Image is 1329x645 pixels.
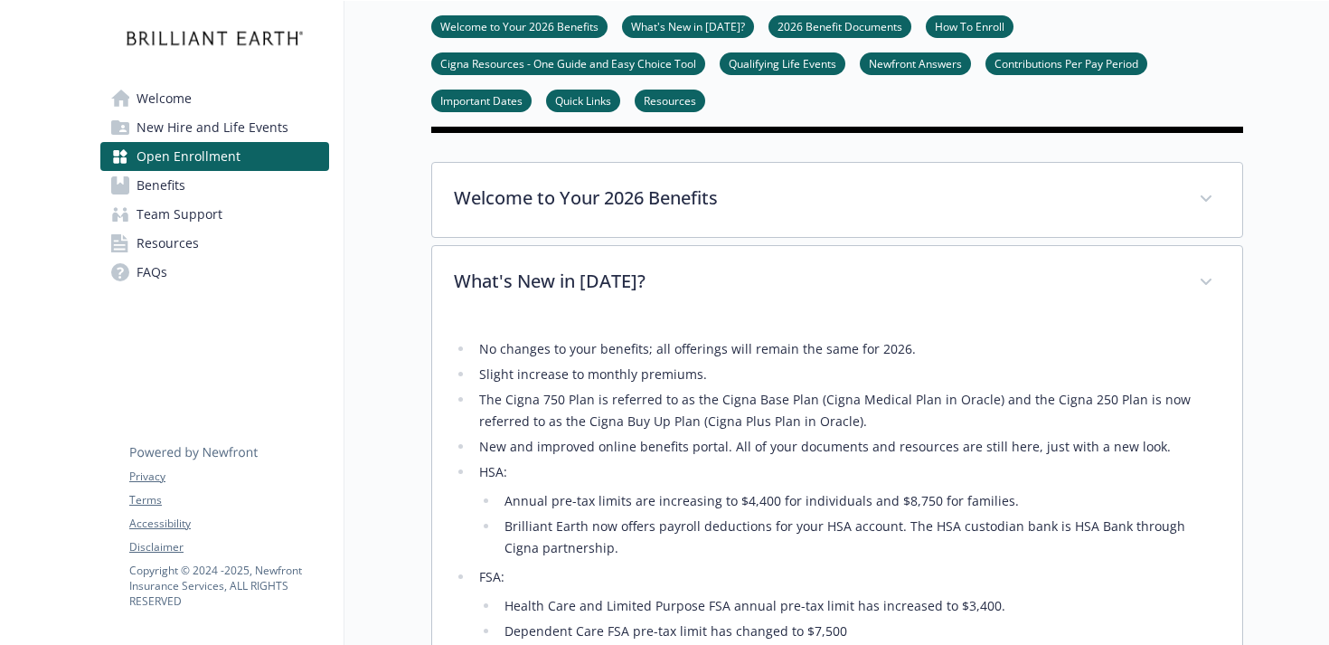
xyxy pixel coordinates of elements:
a: Quick Links [546,91,620,109]
a: Welcome to Your 2026 Benefits [431,17,608,34]
span: Team Support [137,200,222,229]
a: New Hire and Life Events [100,113,329,142]
a: Resources [635,91,705,109]
li: FSA: [474,566,1221,642]
span: Benefits [137,171,185,200]
a: Important Dates [431,91,532,109]
span: New Hire and Life Events [137,113,288,142]
li: New and improved online benefits portal. All of your documents and resources are still here, just... [474,436,1221,458]
a: Cigna Resources - One Guide and Easy Choice Tool [431,54,705,71]
a: Terms [129,492,328,508]
a: How To Enroll [926,17,1013,34]
a: Contributions Per Pay Period [985,54,1147,71]
li: Slight increase to monthly premiums. [474,364,1221,385]
a: Resources [100,229,329,258]
a: Welcome [100,84,329,113]
p: What's New in [DATE]? [454,268,1177,295]
a: Qualifying Life Events [720,54,845,71]
span: FAQs [137,258,167,287]
a: Disclaimer [129,539,328,555]
div: What's New in [DATE]? [432,246,1242,320]
a: Open Enrollment [100,142,329,171]
p: Copyright © 2024 - 2025 , Newfront Insurance Services, ALL RIGHTS RESERVED [129,563,328,609]
span: Resources [137,229,199,258]
a: FAQs [100,258,329,287]
a: Privacy [129,469,328,485]
a: Team Support [100,200,329,229]
li: Annual pre-tax limits are increasing to $4,400 for individuals and $8,750 for families. [499,490,1221,512]
div: Welcome to Your 2026 Benefits [432,163,1242,237]
span: Open Enrollment [137,142,240,171]
li: Dependent Care FSA pre-tax limit has changed to $7,500 [499,621,1221,642]
a: 2026 Benefit Documents [768,17,911,34]
li: No changes to your benefits; all offerings will remain the same for 2026. [474,338,1221,360]
span: Welcome [137,84,192,113]
li: The Cigna 750 Plan is referred to as the Cigna Base Plan (Cigna Medical Plan in Oracle) and the C... [474,389,1221,432]
p: Welcome to Your 2026 Benefits [454,185,1177,212]
li: HSA: [474,461,1221,559]
li: Health Care and Limited Purpose FSA annual pre-tax limit has increased to $3,400. [499,595,1221,617]
a: Newfront Answers [860,54,971,71]
li: Brilliant Earth now offers payroll deductions for your HSA account. The HSA custodian bank is HSA... [499,516,1221,559]
a: Benefits [100,171,329,200]
a: Accessibility [129,516,328,532]
a: What's New in [DATE]? [622,17,754,34]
